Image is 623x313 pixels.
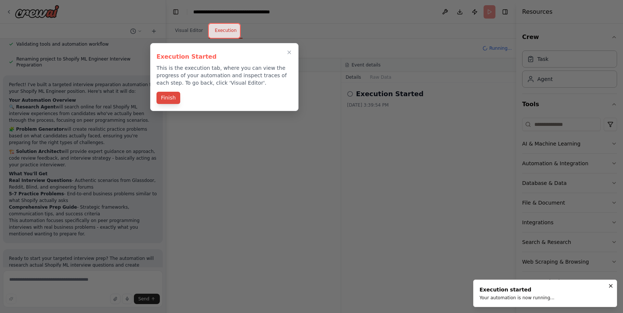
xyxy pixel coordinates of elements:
[156,52,292,61] h3: Execution Started
[171,7,181,17] button: Hide left sidebar
[156,92,180,104] button: Finish
[156,64,292,87] p: This is the execution tab, where you can view the progress of your automation and inspect traces ...
[285,48,294,57] button: Close walkthrough
[479,295,554,301] div: Your automation is now running...
[479,286,554,293] div: Execution started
